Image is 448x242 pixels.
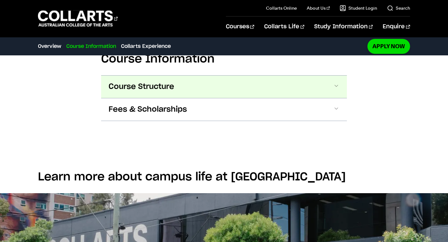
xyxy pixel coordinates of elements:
[109,105,187,114] span: Fees & Scholarships
[307,5,330,11] a: About Us
[367,39,410,54] a: Apply Now
[109,82,174,92] span: Course Structure
[101,76,347,98] button: Course Structure
[226,16,254,37] a: Courses
[266,5,297,11] a: Collarts Online
[38,43,61,50] a: Overview
[101,52,347,66] h2: Course Information
[383,16,410,37] a: Enquire
[387,5,410,11] a: Search
[264,16,304,37] a: Collarts Life
[340,5,377,11] a: Student Login
[38,10,118,27] div: Go to homepage
[38,170,410,184] h2: Learn more about campus life at [GEOGRAPHIC_DATA]
[101,98,347,121] button: Fees & Scholarships
[66,43,116,50] a: Course Information
[121,43,171,50] a: Collarts Experience
[314,16,373,37] a: Study Information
